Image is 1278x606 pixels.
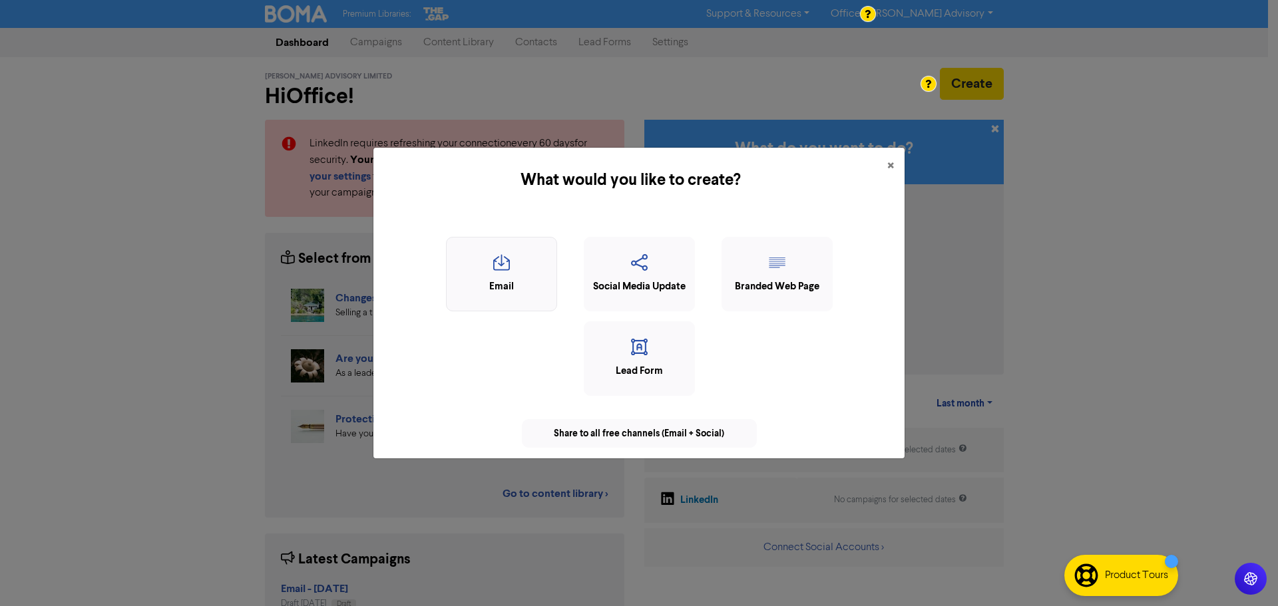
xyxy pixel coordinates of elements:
[384,168,877,192] h5: What would you like to create?
[522,419,757,448] div: Share to all free channels (Email + Social)
[729,279,825,295] div: Branded Web Page
[877,148,905,185] button: Close
[887,156,894,176] span: ×
[591,364,688,379] div: Lead Form
[453,279,550,295] div: Email
[591,279,688,295] div: Social Media Update
[1111,462,1278,606] iframe: Chat Widget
